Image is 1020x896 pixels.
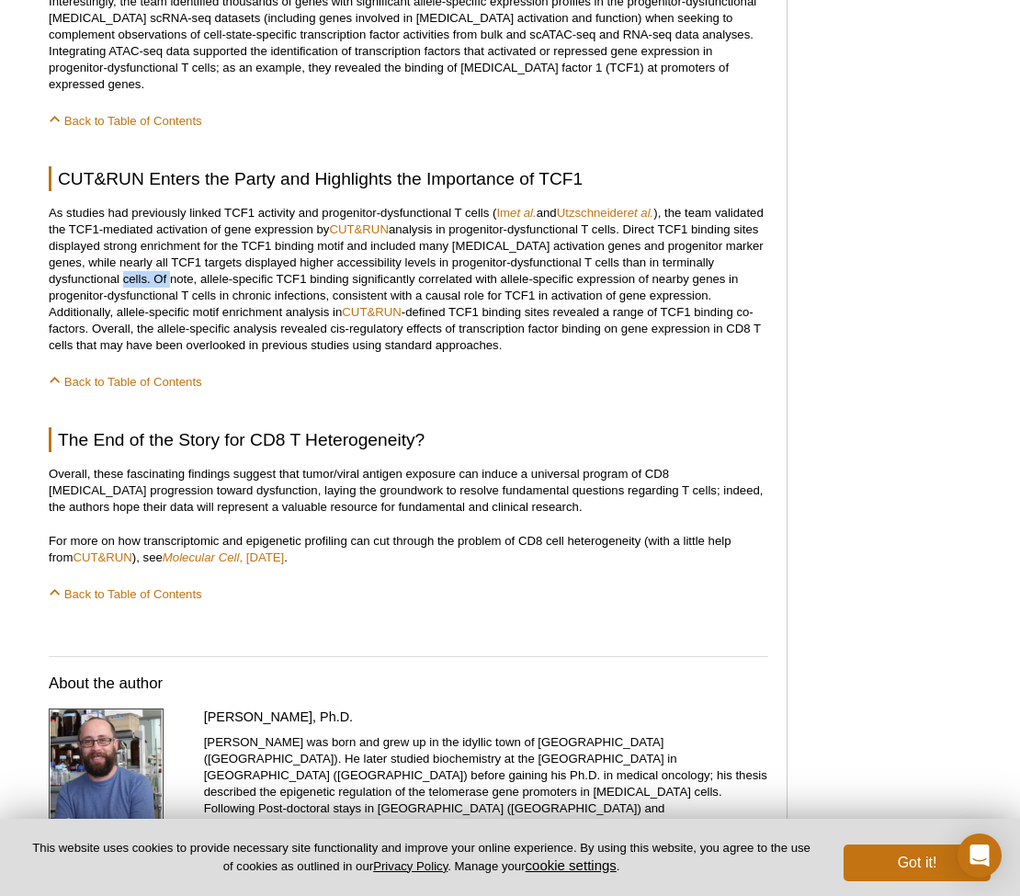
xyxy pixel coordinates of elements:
[49,114,202,128] a: Back to Table of Contents
[557,206,654,220] a: Utzschneideret al.
[510,206,537,220] em: et al.
[163,550,240,564] em: Molecular Cell
[329,222,388,236] a: CUT&RUN
[49,427,768,452] h2: The End of the Story for CD8 T Heterogeneity?
[526,857,617,873] button: cookie settings
[49,709,164,848] img: Stuart P. Atkinson
[49,466,768,516] p: Overall, these fascinating findings suggest that tumor/viral antigen exposure can induce a univer...
[342,305,401,319] a: CUT&RUN
[163,550,284,564] a: Molecular Cell, [DATE]
[49,673,768,695] h3: About the author
[204,709,769,725] h4: [PERSON_NAME], Ph.D.
[49,166,768,191] h2: CUT&RUN Enters the Party and Highlights the Importance of TCF1
[628,206,654,220] em: et al.
[49,205,768,354] p: As studies had previously linked TCF1 activity and progenitor-dysfunctional T cells ( and ), the ...
[49,533,768,566] p: For more on how transcriptomic and epigenetic profiling can cut through the problem of CD8 cell h...
[49,375,202,389] a: Back to Table of Contents
[958,834,1002,878] div: Open Intercom Messenger
[373,859,448,873] a: Privacy Policy
[73,550,131,564] a: CUT&RUN
[496,206,536,220] a: Imet al.
[844,845,991,881] button: Got it!
[49,587,202,601] a: Back to Table of Contents
[29,840,813,875] p: This website uses cookies to provide necessary site functionality and improve your online experie...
